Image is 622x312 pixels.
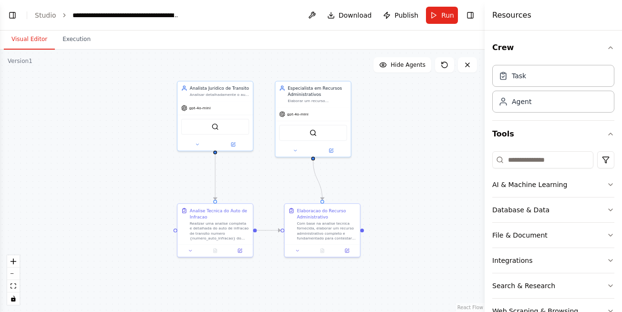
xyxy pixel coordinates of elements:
div: React Flow controls [7,255,20,305]
img: SerperDevTool [211,123,218,130]
button: AI & Machine Learning [492,172,614,197]
div: Analise Tecnica do Auto de InfracaoRealizar uma analise completa e detalhada do auto de infracao ... [177,203,253,258]
span: gpt-4o-mini [189,105,211,110]
nav: breadcrumb [35,10,180,20]
button: zoom in [7,255,20,268]
span: Publish [394,10,418,20]
a: React Flow attribution [457,305,483,310]
button: Hide right sidebar [464,9,477,22]
div: Elaboracao do Recurso Administrativo [297,208,356,220]
button: Open in side panel [314,147,349,154]
div: Version 1 [8,57,32,65]
button: Open in side panel [216,141,250,148]
g: Edge from dc4c14fe-5a3a-42fb-8f7d-c6bf1ac95ab9 to 43304959-beb4-4cd8-99fe-3dd4a2e06cbc [310,160,325,200]
a: Studio [35,11,56,19]
div: Analista Juridico de Transito [190,85,249,91]
span: Download [339,10,372,20]
span: Hide Agents [391,61,425,69]
button: Integrations [492,248,614,273]
div: Especialista em Recursos Administrativos [288,85,347,97]
div: Analisar detalhadamente o auto de infracao de transito {numero_auto_infracao} do usuario {nome_us... [190,93,249,97]
button: File & Document [492,223,614,248]
button: No output available [310,247,335,254]
div: Crew [492,61,614,120]
span: gpt-4o-mini [287,112,309,116]
button: Database & Data [492,198,614,222]
div: Elaboracao do Recurso AdministrativoCom base na analise tecnica fornecida, elaborar um recurso ad... [284,203,360,258]
h4: Resources [492,10,531,21]
div: Elaborar um recurso administrativo fundamentado e tecnicamente perfeito para contestar o auto de ... [288,99,347,104]
g: Edge from d9c07713-9ce5-423a-81fb-e9f962f1888b to f6245038-1873-4d11-9e13-077053991e46 [212,154,218,200]
button: Open in side panel [336,247,357,254]
div: Especialista em Recursos AdministrativosElaborar um recurso administrativo fundamentado e tecnica... [275,81,351,157]
button: fit view [7,280,20,292]
img: SerperDevTool [310,129,317,136]
div: Analise Tecnica do Auto de Infracao [190,208,249,220]
button: Publish [379,7,422,24]
button: Search & Research [492,273,614,298]
button: Download [323,7,376,24]
div: Task [512,71,526,81]
button: toggle interactivity [7,292,20,305]
div: Realizar uma analise completa e detalhada do auto de infracao de transito numero {numero_auto_inf... [190,221,249,240]
button: Execution [55,30,98,50]
div: Analista Juridico de TransitoAnalisar detalhadamente o auto de infracao de transito {numero_auto_... [177,81,253,151]
button: Show left sidebar [6,9,19,22]
button: No output available [202,247,228,254]
button: Open in side panel [229,247,250,254]
span: Run [441,10,454,20]
button: zoom out [7,268,20,280]
div: Com base na analise tecnica fornecida, elaborar um recurso administrativo completo e fundamentado... [297,221,356,240]
div: Agent [512,97,531,106]
button: Hide Agents [373,57,431,73]
button: Visual Editor [4,30,55,50]
g: Edge from f6245038-1873-4d11-9e13-077053991e46 to 43304959-beb4-4cd8-99fe-3dd4a2e06cbc [257,227,280,233]
button: Run [426,7,458,24]
button: Tools [492,121,614,147]
button: Crew [492,34,614,61]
